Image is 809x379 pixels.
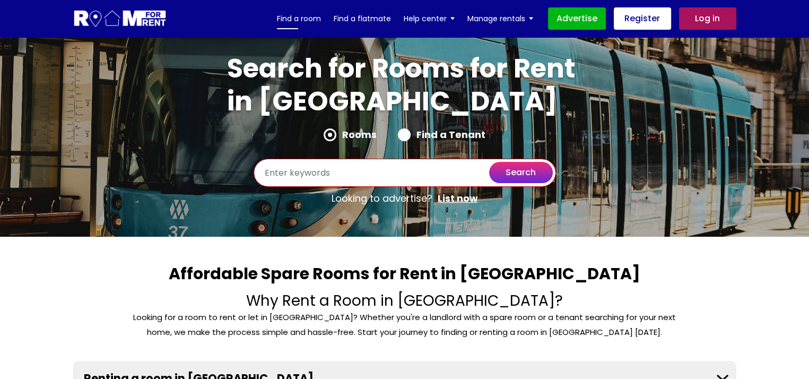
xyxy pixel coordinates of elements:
[133,263,676,292] h2: Affordable Spare Rooms for Rent in [GEOGRAPHIC_DATA]
[73,9,167,29] img: Logo for Room for Rent, featuring a welcoming design with a house icon and modern typography
[548,7,606,30] a: Advertise
[404,11,455,27] a: Help center
[438,192,478,205] a: List now
[398,128,485,141] label: Find a Tenant
[227,49,576,120] b: Search for Rooms for Rent in [GEOGRAPHIC_DATA]
[679,7,736,30] a: Log in
[489,162,553,183] button: search
[467,11,533,27] a: Manage rentals
[277,11,321,27] a: Find a room
[334,11,391,27] a: Find a flatmate
[254,187,556,210] p: Looking to advertise?
[133,292,676,310] h3: Why Rent a Room in [GEOGRAPHIC_DATA]?
[324,128,377,141] label: Rooms
[133,310,676,340] p: Looking for a room to rent or let in [GEOGRAPHIC_DATA]? Whether you're a landlord with a spare ro...
[614,7,671,30] a: Register
[254,159,556,187] input: Enter keywords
